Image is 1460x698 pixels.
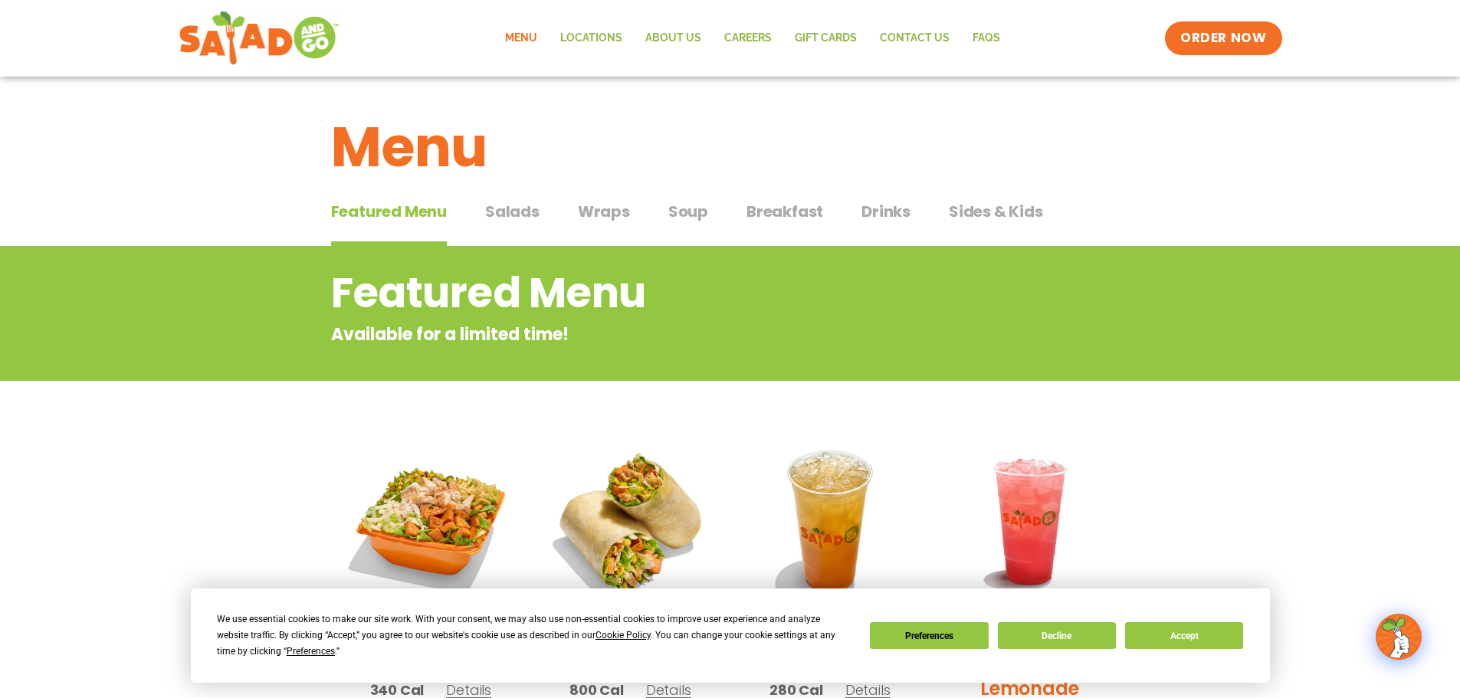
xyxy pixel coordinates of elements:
[1125,622,1243,649] button: Accept
[494,21,1012,56] nav: Menu
[1165,21,1281,55] a: ORDER NOW
[861,200,910,223] span: Drinks
[494,21,549,56] a: Menu
[949,200,1043,223] span: Sides & Kids
[961,21,1012,56] a: FAQs
[331,200,447,223] span: Featured Menu
[331,195,1130,247] div: Tabbed content
[1180,29,1266,48] span: ORDER NOW
[870,622,988,649] button: Preferences
[287,646,335,657] span: Preferences
[668,200,708,223] span: Soup
[713,21,783,56] a: Careers
[331,322,1006,347] p: Available for a limited time!
[549,21,634,56] a: Locations
[595,630,651,641] span: Cookie Policy
[634,21,713,56] a: About Us
[742,433,919,610] img: Product photo for Apple Cider Lemonade
[331,106,1130,188] h1: Menu
[998,622,1116,649] button: Decline
[746,200,823,223] span: Breakfast
[179,8,340,69] img: new-SAG-logo-768×292
[191,588,1270,683] div: Cookie Consent Prompt
[578,200,630,223] span: Wraps
[1377,615,1420,658] img: wpChatIcon
[343,433,520,610] img: Product photo for Southwest Harvest Salad
[331,262,1006,324] h2: Featured Menu
[217,611,851,660] div: We use essential cookies to make our site work. With your consent, we may also use non-essential ...
[868,21,961,56] a: Contact Us
[485,200,540,223] span: Salads
[941,433,1118,610] img: Product photo for Blackberry Bramble Lemonade
[783,21,868,56] a: GIFT CARDS
[542,433,719,610] img: Product photo for Southwest Harvest Wrap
